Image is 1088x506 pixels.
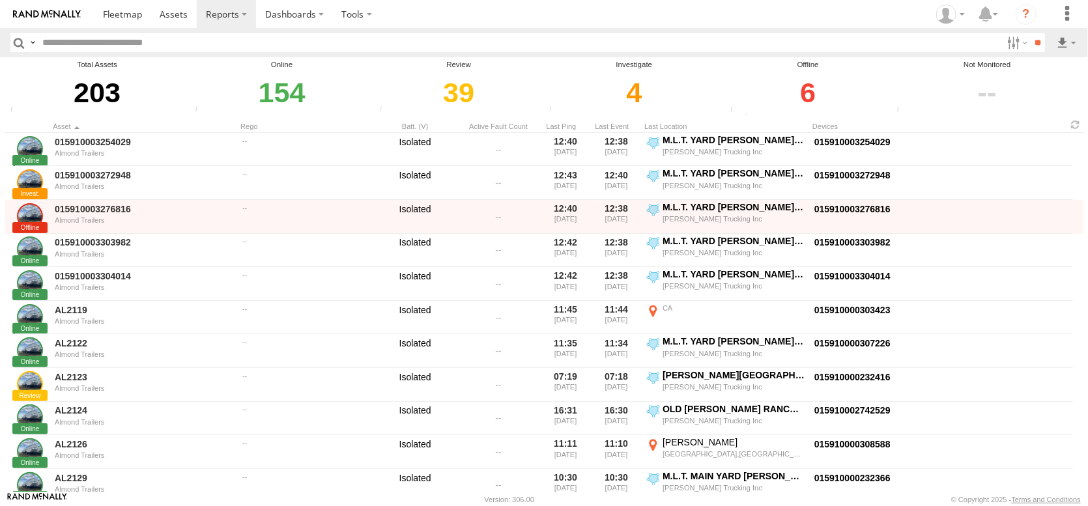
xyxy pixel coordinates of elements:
div: Almond Trailers [55,317,233,325]
div: [PERSON_NAME] Trucking Inc [663,382,805,391]
div: Almond Trailers [55,384,233,392]
div: 11:45 [DATE] [543,302,588,333]
label: Search Query [27,33,38,52]
div: M.L.T. YARD [PERSON_NAME][GEOGRAPHIC_DATA][PERSON_NAME] [663,268,805,280]
div: 12:38 [DATE] [594,134,639,165]
div: 11:34 [DATE] [594,335,639,367]
a: AL2126 [55,438,233,450]
label: Click to View Event Location [644,235,807,266]
div: Offline [726,59,889,70]
div: Total number of Enabled and Paused Assets [7,105,26,115]
div: [GEOGRAPHIC_DATA],[GEOGRAPHIC_DATA] [663,449,805,458]
a: 015910003276816 [55,203,233,215]
div: OLD [PERSON_NAME] RANCH [PERSON_NAME] [663,403,805,415]
div: Almond Trailers [55,216,233,224]
a: 015910003304014 [55,270,233,282]
div: Click to Sort [240,122,371,131]
a: Click to View Asset Details [17,438,43,464]
div: 11:11 [DATE] [543,436,588,468]
div: 10:30 [DATE] [543,470,588,501]
div: Almond Trailers [55,485,233,493]
i: ? [1016,4,1037,25]
div: Active Fault Count [459,122,537,131]
div: 11:10 [DATE] [594,436,639,468]
div: 12:43 [DATE] [543,167,588,199]
label: Click to View Event Location [644,201,807,232]
a: AL2123 [55,371,233,383]
div: 12:42 [DATE] [543,235,588,266]
div: 12:42 [DATE] [543,268,588,300]
a: Click to View Asset Details [17,472,43,498]
a: Click to View Device Details [814,237,891,247]
a: Click to View Device Details [814,271,891,281]
a: 015910003254029 [55,136,233,148]
div: Click to filter by Online [192,70,372,115]
div: Click to filter by Review [376,70,541,115]
div: © Copyright 2025 - [951,496,1081,503]
label: Click to View Event Location [644,436,807,468]
label: Click to View Event Location [644,335,807,367]
a: Click to View Device Details [814,405,891,415]
div: 12:40 [DATE] [543,134,588,165]
div: 11:44 [DATE] [594,302,639,333]
a: 015910003272948 [55,169,233,181]
a: Click to View Device Details [814,338,891,348]
div: 11:35 [DATE] [543,335,588,367]
div: Batt. (V) [376,122,454,131]
div: 12:40 [DATE] [543,201,588,232]
div: Almond Trailers [55,451,233,459]
div: [PERSON_NAME] Trucking Inc [663,483,805,492]
div: 12:38 [DATE] [594,201,639,232]
a: 015910003303982 [55,236,233,248]
div: Click to Sort [594,122,639,131]
div: [PERSON_NAME] Trucking Inc [663,214,805,223]
div: M.L.T. YARD [PERSON_NAME][GEOGRAPHIC_DATA][PERSON_NAME] [663,201,805,213]
div: Almond Trailers [55,250,233,258]
div: Click to filter by Not Monitored [893,70,1081,115]
div: Online [192,59,372,70]
img: rand-logo.svg [13,10,81,19]
div: [PERSON_NAME][GEOGRAPHIC_DATA] [PERSON_NAME] [663,369,805,381]
div: [PERSON_NAME] Trucking Inc [663,281,805,290]
div: Click to Sort [53,122,235,131]
a: Click to View Device Details [814,204,891,214]
div: M.L.T. YARD [PERSON_NAME][GEOGRAPHIC_DATA][PERSON_NAME] [663,134,805,146]
div: Investigate [545,59,723,70]
a: Click to View Asset Details [17,236,43,262]
div: Not Monitored [893,59,1081,70]
div: M.L.T. YARD [PERSON_NAME][GEOGRAPHIC_DATA][PERSON_NAME] [663,235,805,247]
div: 12:40 [DATE] [594,167,639,199]
div: Almond Trailers [55,283,233,291]
a: Click to View Asset Details [17,304,43,330]
a: Click to View Asset Details [17,203,43,229]
label: Export results as... [1055,33,1078,52]
div: 16:31 [DATE] [543,403,588,434]
div: CA [663,303,805,313]
a: Click to View Asset Details [17,404,43,430]
div: Version: 306.00 [485,496,534,503]
a: Click to View Device Details [814,170,891,180]
a: Click to View Asset Details [17,270,43,296]
div: [PERSON_NAME] Trucking Inc [663,147,805,156]
div: Number of assets that have communicated at least once in the last 6hrs [192,105,211,115]
span: Refresh [1068,119,1083,131]
div: 16:30 [DATE] [594,403,639,434]
label: Click to View Event Location [644,403,807,434]
div: Assets that have not communicated at least once with the server in the last 48hrs [726,105,746,115]
div: Devices [812,122,995,131]
a: AL2119 [55,304,233,316]
a: Terms and Conditions [1012,496,1081,503]
div: Almond Trailers [55,350,233,358]
a: AL2122 [55,337,233,349]
div: Click to filter by Offline [726,70,889,115]
div: [PERSON_NAME] Trucking Inc [663,416,805,425]
a: AL2129 [55,472,233,484]
a: Click to View Device Details [814,137,891,147]
label: Click to View Event Location [644,268,807,300]
label: Click to View Event Location [644,369,807,401]
div: Assets that have not communicated with the server in the last 24hrs [545,105,565,115]
div: M.L.T. YARD [PERSON_NAME][GEOGRAPHIC_DATA][PERSON_NAME] [663,335,805,347]
div: 203 [7,70,188,115]
div: Dennis Braga [932,5,969,24]
div: Last Location [644,122,807,131]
